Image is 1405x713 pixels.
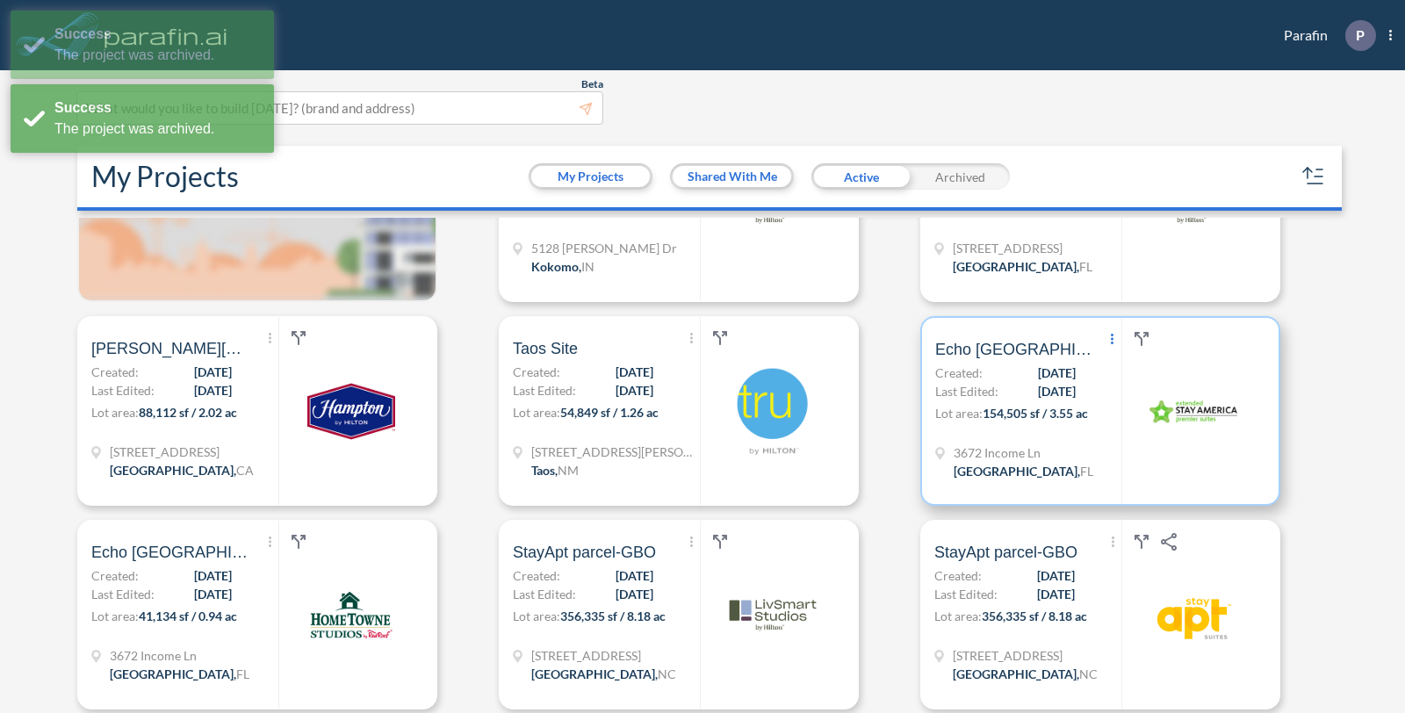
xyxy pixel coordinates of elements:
[513,542,656,563] span: StayApt parcel-GBO
[811,163,911,190] div: Active
[194,566,232,585] span: [DATE]
[54,24,261,45] div: Success
[531,259,581,274] span: Kokomo ,
[91,160,239,193] h2: My Projects
[1150,571,1238,659] img: logo
[54,97,261,119] div: Success
[531,665,676,683] div: Greensboro, NC
[1080,464,1093,479] span: FL
[1038,382,1076,400] span: [DATE]
[513,585,576,603] span: Last Edited:
[982,609,1087,623] span: 356,335 sf / 8.18 ac
[935,364,983,382] span: Created:
[953,665,1098,683] div: Greensboro, NC
[91,566,139,585] span: Created:
[729,367,817,455] img: logo
[194,363,232,381] span: [DATE]
[953,259,1079,274] span: [GEOGRAPHIC_DATA] ,
[110,443,254,461] span: 3443 Buena Vista Rd
[513,363,560,381] span: Created:
[911,163,1010,190] div: Archived
[110,461,254,479] div: Bakersfield, CA
[91,338,249,359] span: Bolthouse Hotel
[139,609,237,623] span: 41,134 sf / 0.94 ac
[91,609,139,623] span: Lot area:
[616,363,653,381] span: [DATE]
[531,166,650,187] button: My Projects
[54,119,261,140] div: The project was archived.
[307,571,395,659] img: logo
[531,461,579,479] div: Taos, NM
[934,609,982,623] span: Lot area:
[91,363,139,381] span: Created:
[616,381,653,400] span: [DATE]
[953,646,1098,665] span: 623 Millwood School Rd
[1037,566,1075,585] span: [DATE]
[954,464,1080,479] span: [GEOGRAPHIC_DATA] ,
[513,405,560,420] span: Lot area:
[729,571,817,659] img: logo
[983,406,1088,421] span: 154,505 sf / 3.55 ac
[616,566,653,585] span: [DATE]
[70,520,492,709] a: Echo [GEOGRAPHIC_DATA]Created:[DATE]Last Edited:[DATE]Lot area:41,134 sf / 0.94 ac3672 Income Ln[...
[513,609,560,623] span: Lot area:
[307,367,395,455] img: logo
[194,585,232,603] span: [DATE]
[953,666,1079,681] span: [GEOGRAPHIC_DATA] ,
[1356,27,1365,43] p: P
[110,665,249,683] div: Naples, FL
[492,316,913,506] a: Taos SiteCreated:[DATE]Last Edited:[DATE]Lot area:54,849 sf / 1.26 ac[STREET_ADDRESS][PERSON_NAME...
[1257,20,1392,51] div: Parafin
[236,463,254,478] span: CA
[513,338,578,359] span: Taos Site
[558,463,579,478] span: NM
[581,259,594,274] span: IN
[953,239,1092,257] span: 3701 N University Dr
[139,405,237,420] span: 88,112 sf / 2.02 ac
[91,381,155,400] span: Last Edited:
[913,316,1335,506] a: Echo [GEOGRAPHIC_DATA]Created:[DATE]Last Edited:[DATE]Lot area:154,505 sf / 3.55 ac3672 Income Ln...
[531,257,594,276] div: Kokomo, IN
[935,339,1093,360] span: Echo Naples
[1079,259,1092,274] span: FL
[1037,585,1075,603] span: [DATE]
[110,666,236,681] span: [GEOGRAPHIC_DATA] ,
[70,316,492,506] a: [PERSON_NAME][GEOGRAPHIC_DATA]Created:[DATE]Last Edited:[DATE]Lot area:88,112 sf / 2.02 ac[STREET...
[935,406,983,421] span: Lot area:
[934,585,998,603] span: Last Edited:
[531,646,676,665] span: 623 Millwood School Rd
[91,542,249,563] span: Echo Naples
[1079,666,1098,681] span: NC
[110,646,249,665] span: 3672 Income Ln
[616,585,653,603] span: [DATE]
[531,463,558,478] span: Taos ,
[1149,367,1237,455] img: logo
[110,463,236,478] span: [GEOGRAPHIC_DATA] ,
[935,382,998,400] span: Last Edited:
[513,566,560,585] span: Created:
[954,462,1093,480] div: Naples, FL
[54,45,261,66] div: The project was archived.
[581,77,603,91] span: Beta
[673,166,791,187] button: Shared With Me
[531,239,677,257] span: 5128 Cartwright Dr
[934,542,1077,563] span: StayApt parcel-GBO
[953,257,1092,276] div: Coral Springs, FL
[954,443,1093,462] span: 3672 Income Ln
[236,666,249,681] span: FL
[560,405,659,420] span: 54,849 sf / 1.26 ac
[913,520,1335,709] a: StayApt parcel-GBOCreated:[DATE]Last Edited:[DATE]Lot area:356,335 sf / 8.18 ac[STREET_ADDRESS][G...
[560,609,666,623] span: 356,335 sf / 8.18 ac
[658,666,676,681] span: NC
[194,381,232,400] span: [DATE]
[513,381,576,400] span: Last Edited:
[91,405,139,420] span: Lot area:
[91,585,155,603] span: Last Edited:
[1300,162,1328,191] button: sort
[492,520,913,709] a: StayApt parcel-GBOCreated:[DATE]Last Edited:[DATE]Lot area:356,335 sf / 8.18 ac[STREET_ADDRESS][G...
[934,566,982,585] span: Created:
[531,443,698,461] span: 107 Cruz Alta Rd
[531,666,658,681] span: [GEOGRAPHIC_DATA] ,
[1038,364,1076,382] span: [DATE]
